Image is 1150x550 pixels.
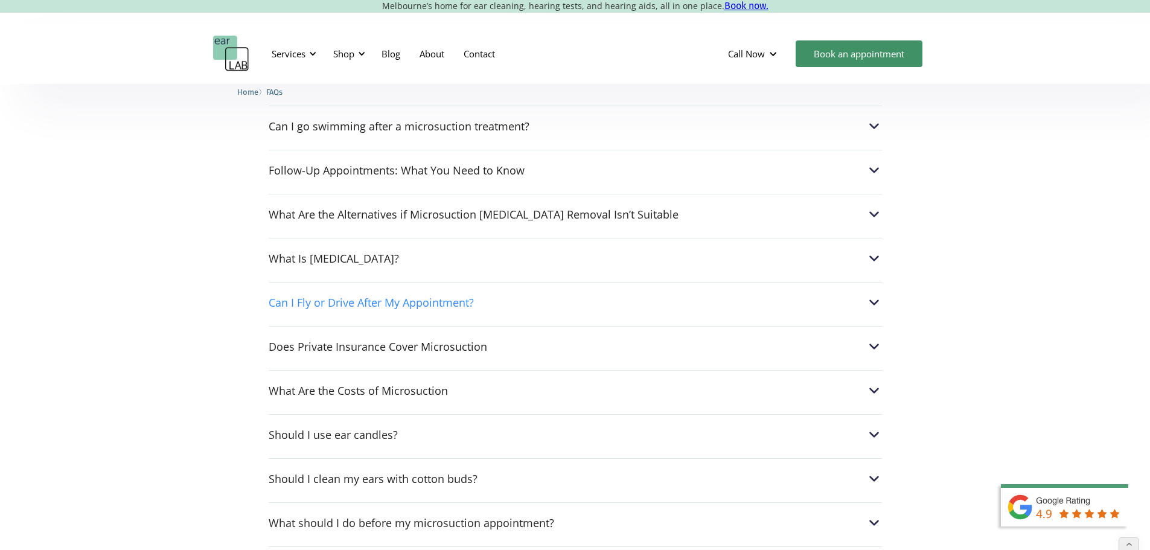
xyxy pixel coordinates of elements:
[269,383,882,398] div: What Are the Costs of Microsuction
[269,473,478,485] div: Should I clean my ears with cotton buds?
[703,23,753,34] a: sleep plugs
[269,120,529,132] div: Can I go swimming after a microsuction treatment?
[269,162,882,178] div: Follow-Up Appointments: What You Need to Know
[728,48,765,60] div: Call Now
[269,515,882,531] div: What should I do before my microsuction appointment?
[556,23,628,34] a: ear wax removal
[269,296,474,309] div: Can I Fly or Drive After My Appointment?
[266,88,283,97] span: FAQs
[269,295,882,310] div: Can I Fly or Drive After My Appointment?
[269,517,554,529] div: What should I do before my microsuction appointment?
[269,251,882,266] div: What Is [MEDICAL_DATA]?
[718,36,790,72] div: Call Now
[269,339,882,354] div: Does Private Insurance Cover Microsuction
[410,36,454,71] a: About
[237,86,258,97] a: Home
[269,341,487,353] div: Does Private Insurance Cover Microsuction
[631,23,701,34] a: ear impressions
[269,206,882,222] div: What Are the Alternatives if Microsuction [MEDICAL_DATA] Removal Isn’t Suitable
[269,429,398,441] div: Should I use ear candles?
[237,86,266,98] li: 〉
[771,23,819,34] a: swim plugs
[372,36,410,71] a: Blog
[269,118,882,134] div: Can I go swimming after a microsuction treatment?
[796,40,922,67] a: Book an appointment
[269,164,525,176] div: Follow-Up Appointments: What You Need to Know
[269,427,882,443] div: Should I use ear candles?
[266,86,283,97] a: FAQs
[326,36,369,72] div: Shop
[272,48,305,60] div: Services
[269,208,679,220] div: What Are the Alternatives if Microsuction [MEDICAL_DATA] Removal Isn’t Suitable
[213,36,249,72] a: home
[269,252,399,264] div: What Is [MEDICAL_DATA]?
[264,36,320,72] div: Services
[24,23,1126,34] p: Read some of our most common questions about , , and .
[269,471,882,487] div: Should I clean my ears with cotton buds?
[454,36,505,71] a: Contact
[237,88,258,97] span: Home
[269,385,448,397] div: What Are the Costs of Microsuction
[333,48,354,60] div: Shop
